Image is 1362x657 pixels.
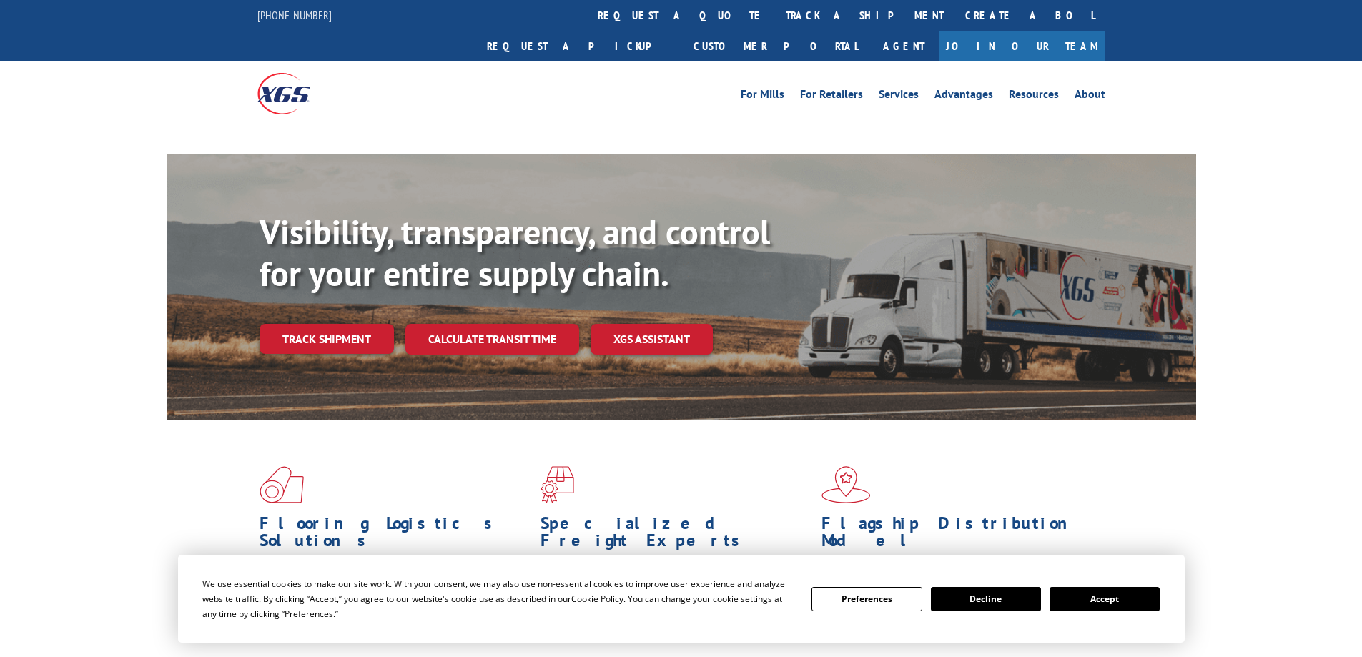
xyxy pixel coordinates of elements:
[260,515,530,556] h1: Flooring Logistics Solutions
[202,576,794,621] div: We use essential cookies to make our site work. With your consent, we may also use non-essential ...
[476,31,683,61] a: Request a pickup
[821,515,1092,556] h1: Flagship Distribution Model
[821,466,871,503] img: xgs-icon-flagship-distribution-model-red
[939,31,1105,61] a: Join Our Team
[260,209,770,295] b: Visibility, transparency, and control for your entire supply chain.
[879,89,919,104] a: Services
[1075,89,1105,104] a: About
[260,324,394,354] a: Track shipment
[1009,89,1059,104] a: Resources
[741,89,784,104] a: For Mills
[869,31,939,61] a: Agent
[1050,587,1160,611] button: Accept
[285,608,333,620] span: Preferences
[541,515,811,556] h1: Specialized Freight Experts
[931,587,1041,611] button: Decline
[591,324,713,355] a: XGS ASSISTANT
[178,555,1185,643] div: Cookie Consent Prompt
[934,89,993,104] a: Advantages
[405,324,579,355] a: Calculate transit time
[571,593,623,605] span: Cookie Policy
[683,31,869,61] a: Customer Portal
[257,8,332,22] a: [PHONE_NUMBER]
[541,466,574,503] img: xgs-icon-focused-on-flooring-red
[811,587,922,611] button: Preferences
[260,466,304,503] img: xgs-icon-total-supply-chain-intelligence-red
[800,89,863,104] a: For Retailers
